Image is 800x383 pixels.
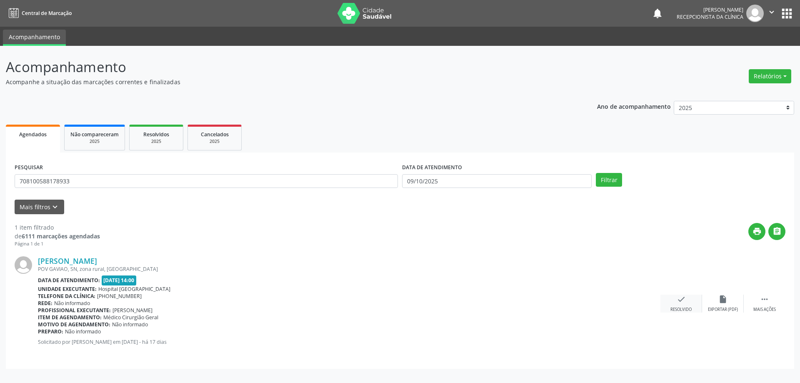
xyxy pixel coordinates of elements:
div: Exportar (PDF) [708,307,738,313]
span: [PERSON_NAME] [112,307,152,314]
input: Selecione um intervalo [402,174,592,188]
div: de [15,232,100,240]
a: [PERSON_NAME] [38,256,97,265]
i:  [767,8,776,17]
label: DATA DE ATENDIMENTO [402,161,462,174]
a: Acompanhamento [3,30,66,46]
span: Central de Marcação [22,10,72,17]
b: Telefone da clínica: [38,293,95,300]
b: Item de agendamento: [38,314,102,321]
span: Cancelados [201,131,229,138]
b: Unidade executante: [38,285,97,293]
div: 2025 [70,138,119,145]
span: Não compareceram [70,131,119,138]
button: Filtrar [596,173,622,187]
button: apps [780,6,794,21]
a: Central de Marcação [6,6,72,20]
span: Não informado [54,300,90,307]
button:  [764,5,780,22]
div: Mais ações [753,307,776,313]
i: check [677,295,686,304]
span: Resolvidos [143,131,169,138]
button: Mais filtroskeyboard_arrow_down [15,200,64,214]
span: Não informado [65,328,101,335]
b: Rede: [38,300,52,307]
i: keyboard_arrow_down [50,203,60,212]
button: notifications [652,8,663,19]
p: Acompanhamento [6,57,557,78]
button:  [768,223,785,240]
i:  [772,227,782,236]
b: Profissional executante: [38,307,111,314]
div: Resolvido [670,307,692,313]
b: Data de atendimento: [38,277,100,284]
input: Nome, CNS [15,174,398,188]
strong: 6111 marcações agendadas [22,232,100,240]
span: Médico Cirurgião Geral [103,314,158,321]
button: print [748,223,765,240]
i: insert_drive_file [718,295,727,304]
div: Página 1 de 1 [15,240,100,248]
div: POV GAVIAO, SN, zona rural, [GEOGRAPHIC_DATA] [38,265,660,273]
i:  [760,295,769,304]
span: [PHONE_NUMBER] [97,293,142,300]
div: 1 item filtrado [15,223,100,232]
span: Não informado [112,321,148,328]
img: img [746,5,764,22]
span: [DATE] 14:00 [102,275,137,285]
div: [PERSON_NAME] [677,6,743,13]
p: Ano de acompanhamento [597,101,671,111]
p: Acompanhe a situação das marcações correntes e finalizadas [6,78,557,86]
img: img [15,256,32,274]
div: 2025 [135,138,177,145]
p: Solicitado por [PERSON_NAME] em [DATE] - há 17 dias [38,338,660,345]
label: PESQUISAR [15,161,43,174]
div: 2025 [194,138,235,145]
b: Motivo de agendamento: [38,321,110,328]
button: Relatórios [749,69,791,83]
i: print [752,227,762,236]
span: Agendados [19,131,47,138]
span: Recepcionista da clínica [677,13,743,20]
b: Preparo: [38,328,63,335]
span: Hospital [GEOGRAPHIC_DATA] [98,285,170,293]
